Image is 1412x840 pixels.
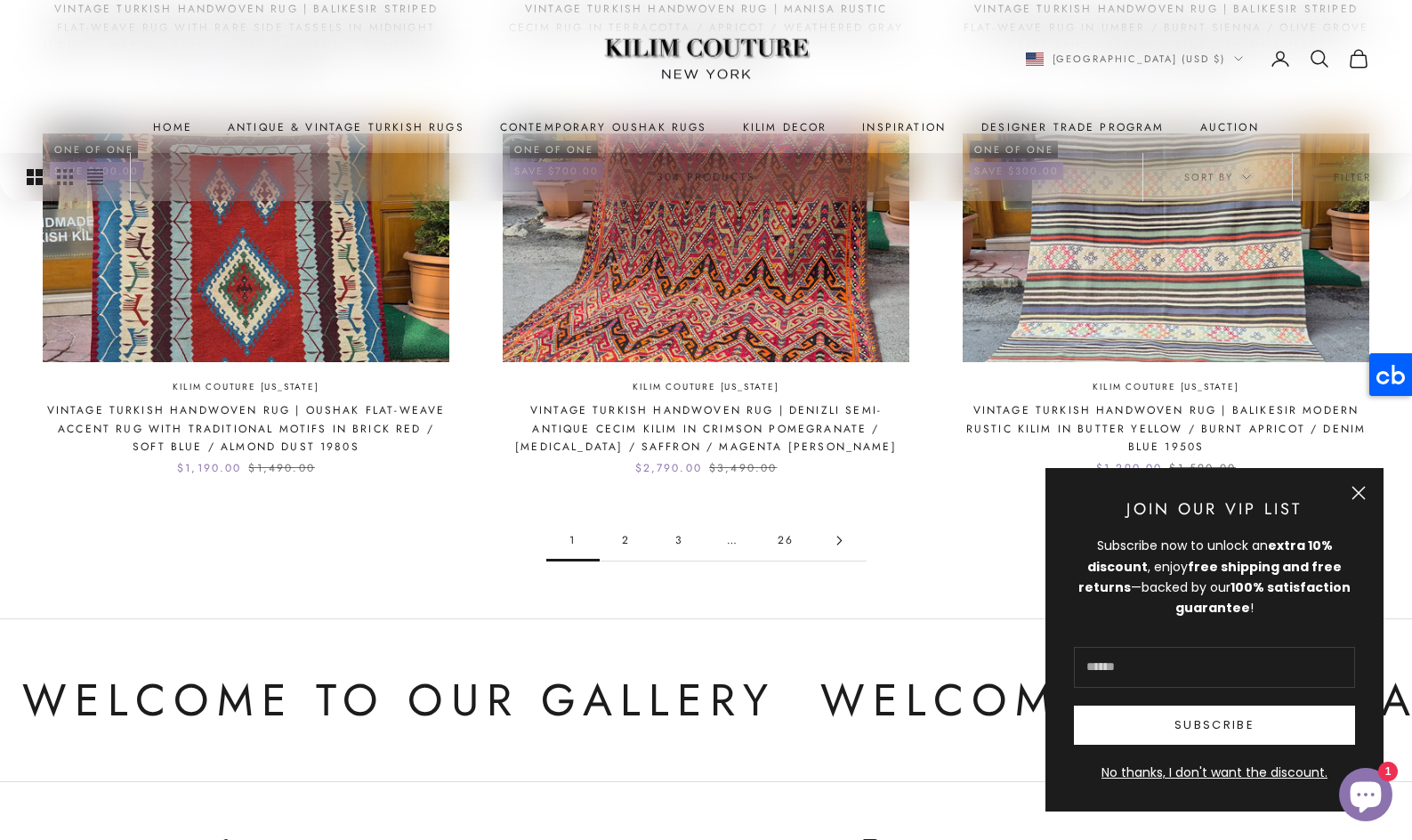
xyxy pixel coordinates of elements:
[173,380,319,395] a: Kilim Couture [US_STATE]
[1169,459,1235,477] compare-at-price: $1,590.00
[177,459,241,477] sale-price: $1,190.00
[1045,468,1384,812] newsletter-popup: Newsletter popup
[1074,706,1355,745] button: Subscribe
[1053,51,1226,67] span: [GEOGRAPHIC_DATA] (USD $)
[813,521,867,561] a: Go to page 2
[635,459,702,477] sale-price: $2,790.00
[981,118,1165,136] a: Designer Trade Program
[248,459,314,477] compare-at-price: $1,490.00
[709,459,777,477] compare-at-price: $3,490.00
[503,401,909,456] a: Vintage Turkish Handwoven Rug | Denizli Semi-Antique Cecim Kilim in Crimson Pomegranate / [MEDICA...
[1026,48,1370,69] nav: Secondary navigation
[963,401,1369,456] a: Vintage Turkish Handwoven Rug | Balikesir Modern Rustic Kilim in Butter Yellow / Burnt Apricot / ...
[1293,153,1412,201] button: Filter
[1096,459,1162,477] sale-price: $1,290.00
[1093,380,1239,395] a: Kilim Couture [US_STATE]
[1078,558,1342,596] strong: free shipping and free returns
[500,118,707,136] a: Contemporary Oushak Rugs
[1334,768,1398,826] inbox-online-store-chat: Shopify online store chat
[653,521,706,561] a: Go to page 3
[27,154,43,202] button: Switch to larger product images
[743,118,827,136] summary: Kilim Decor
[1200,118,1259,136] a: Auction
[1184,169,1251,185] span: Sort by
[1074,497,1355,522] p: Join Our VIP List
[153,118,192,136] a: Home
[1087,537,1333,575] strong: extra 10% discount
[1175,578,1351,617] strong: 100% satisfaction guarantee
[1026,52,1044,66] img: United States
[43,118,1369,136] nav: Primary navigation
[18,664,771,738] p: Welcome to Our Gallery
[57,154,73,202] button: Switch to smaller product images
[546,521,600,561] span: 1
[1143,153,1292,201] button: Sort by
[43,401,449,456] a: Vintage Turkish Handwoven Rug | Oushak Flat-Weave Accent Rug with Traditional Motifs in Brick Red...
[1074,536,1355,618] div: Subscribe now to unlock an , enjoy —backed by our !
[706,521,760,561] span: …
[1074,763,1355,783] button: No thanks, I don't want the discount.
[600,521,653,561] a: Go to page 2
[760,521,813,561] a: Go to page 26
[1026,51,1244,67] button: Change country or currency
[633,380,779,395] a: Kilim Couture [US_STATE]
[862,118,946,136] a: Inspiration
[657,168,755,186] p: 304 products
[595,17,818,101] img: Logo of Kilim Couture New York
[87,154,103,202] button: Switch to compact product images
[228,118,464,136] a: Antique & Vintage Turkish Rugs
[546,521,867,561] nav: Pagination navigation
